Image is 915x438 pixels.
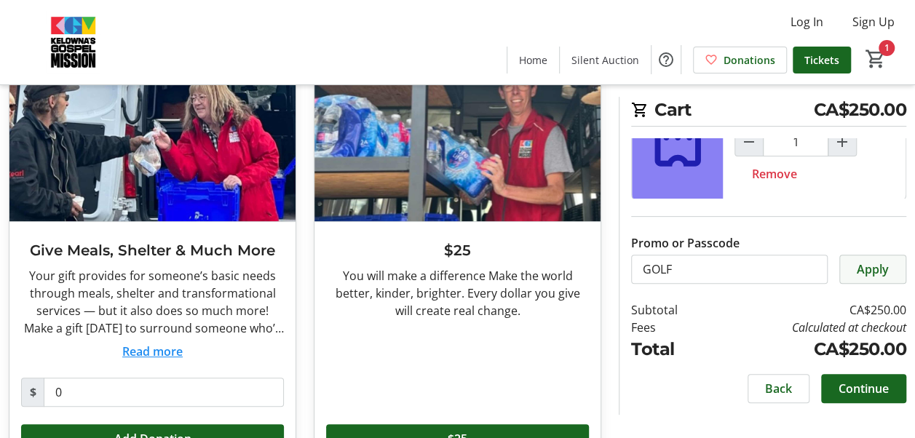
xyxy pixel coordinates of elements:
button: Back [748,374,809,403]
button: Sign Up [841,10,906,33]
img: $25 [314,60,601,221]
a: Silent Auction [560,47,651,73]
h2: Cart [631,97,906,127]
label: Promo or Passcode [631,234,740,252]
button: Apply [839,255,906,284]
span: Tickets [804,52,839,68]
h3: $25 [326,239,589,261]
td: CA$250.00 [710,336,906,362]
td: CA$250.00 [710,301,906,319]
img: Give Meals, Shelter & Much More [9,60,296,221]
span: Back [765,380,792,397]
h3: Give Meals, Shelter & Much More [21,239,284,261]
span: Log In [791,13,823,31]
span: Apply [857,260,889,278]
button: Continue [821,374,906,403]
span: Silent Auction [571,52,639,68]
input: Enter promo or passcode [631,255,828,284]
button: Help [651,45,681,74]
td: Subtotal [631,301,710,319]
div: You will make a difference Make the world better, kinder, brighter. Every dollar you give will cr... [326,267,589,319]
button: Read more [122,343,183,360]
a: Home [507,47,559,73]
button: Cart [863,46,889,72]
button: Decrement by one [735,128,763,156]
td: Fees [631,319,710,336]
span: Home [519,52,547,68]
span: Continue [839,380,889,397]
button: Remove [734,159,815,188]
img: Kelowna's Gospel Mission's Logo [9,6,138,79]
span: Donations [724,52,775,68]
input: Single Golfer Quantity [763,127,828,156]
input: Donation Amount [44,378,284,407]
a: Tickets [793,47,851,73]
span: CA$250.00 [814,97,907,123]
td: Calculated at checkout [710,319,906,336]
span: Remove [752,165,797,183]
a: Donations [693,47,787,73]
button: Increment by one [828,128,856,156]
span: $ [21,378,44,407]
div: Your gift provides for someone’s basic needs through meals, shelter and transformational services... [21,267,284,337]
button: Log In [779,10,835,33]
td: Total [631,336,710,362]
span: Sign Up [852,13,895,31]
